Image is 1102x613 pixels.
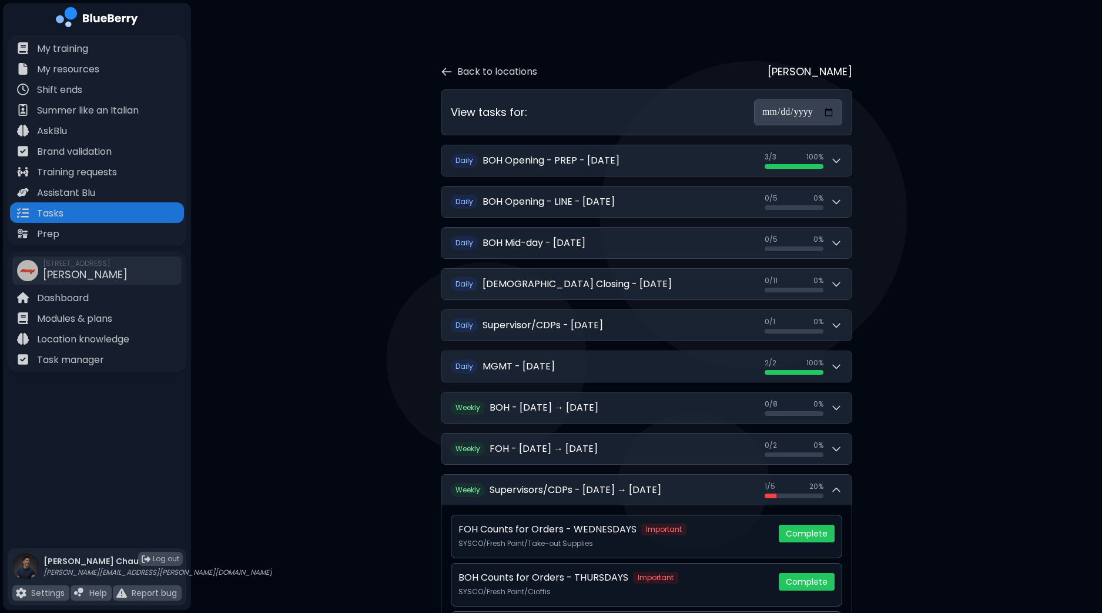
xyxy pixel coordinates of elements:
span: 0 / 5 [765,194,778,203]
span: 2 / 2 [765,358,776,368]
p: [PERSON_NAME][EMAIL_ADDRESS][PERSON_NAME][DOMAIN_NAME] [43,568,272,577]
img: file icon [17,42,29,54]
span: 0 % [813,317,823,327]
button: DailySupervisor/CDPs - [DATE]0/10% [441,310,852,341]
img: company logo [56,7,138,31]
button: WeeklyFOH - [DATE] → [DATE]0/20% [441,434,852,464]
img: file icon [17,63,29,75]
span: 0 / 11 [765,276,778,285]
img: file icon [17,104,29,116]
button: DailyBOH Opening - LINE - [DATE]0/50% [441,186,852,217]
button: DailyMGMT - [DATE]2/2100% [441,351,852,382]
span: 100 % [806,152,823,162]
h2: Supervisors/CDPs - [DATE] → [DATE] [490,483,661,497]
button: WeeklySupervisors/CDPs - [DATE] → [DATE]1/520% [441,475,852,505]
p: Help [89,588,107,598]
h2: Supervisor/CDPs - [DATE] [483,318,603,332]
img: file icon [17,84,29,95]
span: Important [633,572,678,584]
span: 0 % [813,399,823,409]
span: [PERSON_NAME] [43,267,128,282]
span: Daily [451,277,478,291]
span: [STREET_ADDRESS] [43,259,128,268]
span: Weekly [451,483,485,497]
span: Daily [451,318,478,332]
span: Log out [153,554,179,564]
button: Complete [779,525,835,542]
button: DailyBOH Mid-day - [DATE]0/50% [441,228,852,258]
p: Prep [37,227,59,241]
span: Important [641,524,686,535]
img: file icon [17,145,29,157]
p: Modules & plans [37,312,112,326]
img: file icon [16,588,26,598]
p: Location knowledge [37,332,129,347]
span: Daily [451,195,478,209]
h2: BOH Opening - LINE - [DATE] [483,195,615,209]
img: file icon [74,588,85,598]
img: file icon [17,292,29,304]
p: Report bug [132,588,177,598]
p: Tasks [37,206,63,221]
span: 0 % [813,441,823,450]
span: 0 % [813,235,823,244]
img: file icon [17,166,29,178]
h2: BOH Mid-day - [DATE] [483,236,585,250]
img: file icon [17,312,29,324]
p: My resources [37,62,99,76]
span: 3 / 3 [765,152,776,162]
img: file icon [17,125,29,136]
h2: MGMT - [DATE] [483,359,555,374]
h2: BOH - [DATE] → [DATE] [490,401,598,415]
p: Assistant Blu [37,186,95,200]
p: Settings [31,588,65,598]
img: file icon [17,354,29,365]
h3: View tasks for: [451,104,527,121]
h2: FOH - [DATE] → [DATE] [490,442,598,456]
p: SYSCO/Fresh Point/Take-out Supplies [458,539,769,548]
img: logout [142,555,150,564]
p: Task manager [37,353,104,367]
span: Daily [451,359,478,374]
span: Daily [451,236,478,250]
span: 0 / 2 [765,441,777,450]
img: profile photo [12,553,39,591]
button: WeeklyBOH - [DATE] → [DATE]0/80% [441,392,852,423]
button: DailyBOH Opening - PREP - [DATE]3/3100% [441,145,852,176]
p: Brand validation [37,145,112,159]
button: Complete [779,573,835,591]
span: 0 / 1 [765,317,775,327]
img: file icon [116,588,127,598]
img: company thumbnail [17,260,38,281]
button: Back to locations [441,65,537,79]
p: Summer like an Italian [37,104,139,118]
p: FOH Counts for Orders - WEDNESDAYS [458,522,637,537]
span: 1 / 5 [765,482,775,491]
p: AskBlu [37,124,67,138]
p: Dashboard [37,291,89,305]
p: Training requests [37,165,117,179]
span: 20 % [809,482,823,491]
button: Daily[DEMOGRAPHIC_DATA] Closing - [DATE]0/110% [441,269,852,299]
img: file icon [17,207,29,219]
span: 0 % [813,194,823,203]
span: 100 % [806,358,823,368]
p: Shift ends [37,83,82,97]
span: Weekly [451,401,485,415]
p: My training [37,42,88,56]
span: Daily [451,154,478,168]
img: file icon [17,186,29,198]
p: SYSCO/Fresh Point/Cioffis [458,587,769,597]
span: 0 / 5 [765,235,778,244]
h2: [DEMOGRAPHIC_DATA] Closing - [DATE] [483,277,672,291]
span: Weekly [451,442,485,456]
h2: BOH Opening - PREP - [DATE] [483,154,619,168]
img: file icon [17,333,29,345]
img: file icon [17,228,29,239]
span: 0 / 8 [765,399,778,409]
p: BOH Counts for Orders - THURSDAYS [458,571,628,585]
p: [PERSON_NAME] [768,64,852,80]
p: [PERSON_NAME] Chau [43,556,272,567]
span: 0 % [813,276,823,285]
